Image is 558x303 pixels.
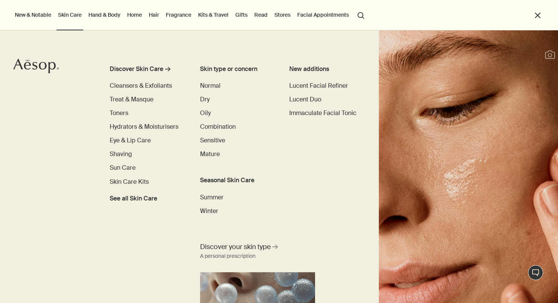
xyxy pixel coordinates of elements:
a: Gifts [234,10,249,20]
a: Home [126,10,143,20]
a: Immaculate Facial Tonic [289,109,356,118]
h3: Skin type or concern [200,65,273,74]
a: Toners [110,109,128,118]
a: Winter [200,207,218,216]
a: Hair [147,10,161,20]
div: New additions [289,65,362,74]
a: Aesop [13,58,59,76]
a: Combination [200,122,236,131]
span: Cleansers & Exfoliants [110,82,172,90]
a: Skin Care Kits [110,177,149,186]
button: Live Assistance [528,265,543,280]
div: A personal prescription [200,252,255,261]
div: Discover Skin Care [110,65,163,74]
a: Oily [200,109,211,118]
a: Eye & Lip Care [110,136,151,145]
img: Woman holding her face with her hands [379,30,558,303]
a: Mature [200,150,220,159]
a: Summer [200,193,224,202]
span: See all Skin Care [110,194,157,203]
span: Normal [200,82,221,90]
span: Oily [200,109,211,117]
span: Shaving [110,150,132,158]
span: Treat & Masque [110,95,153,103]
a: Hydrators & Moisturisers [110,122,178,131]
span: Mature [200,150,220,158]
span: Summer [200,193,224,201]
a: Hand & Body [87,10,122,20]
span: Lucent Facial Refiner [289,82,348,90]
a: Dry [200,95,210,104]
span: Sensitive [200,136,225,144]
button: Open search [354,8,368,22]
a: Lucent Duo [289,95,321,104]
span: Winter [200,207,218,215]
span: Sun Care [110,164,136,172]
a: See all Skin Care [110,191,157,203]
span: Hydrators & Moisturisers [110,123,178,131]
button: New & Notable [13,10,53,20]
h3: Seasonal Skin Care [200,176,273,185]
a: Read [253,10,269,20]
span: Combination [200,123,236,131]
a: Treat & Masque [110,95,153,104]
a: Facial Appointments [296,10,350,20]
span: Lucent Duo [289,95,321,103]
a: Sensitive [200,136,225,145]
span: Skin Care Kits [110,178,149,186]
a: Discover Skin Care [110,65,183,77]
a: Kits & Travel [197,10,230,20]
span: Eye & Lip Care [110,136,151,144]
span: Toners [110,109,128,117]
a: Sun Care [110,163,136,172]
a: Lucent Facial Refiner [289,81,348,90]
a: Normal [200,81,221,90]
button: Stores [273,10,292,20]
svg: Aesop [13,58,59,74]
a: Shaving [110,150,132,159]
a: Skin Care [57,10,83,20]
span: Discover your skin type [200,242,271,252]
a: Fragrance [164,10,193,20]
a: Cleansers & Exfoliants [110,81,172,90]
button: Close the Menu [533,11,542,20]
span: Immaculate Facial Tonic [289,109,356,117]
span: Dry [200,95,210,103]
